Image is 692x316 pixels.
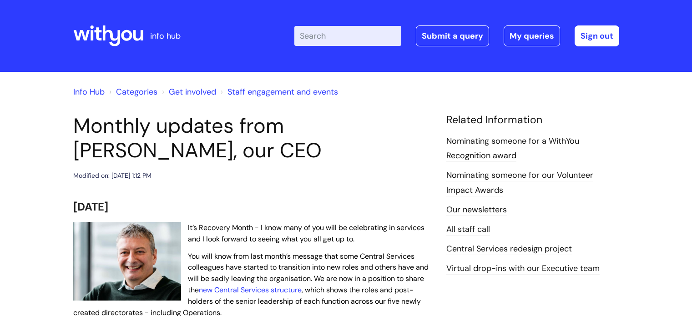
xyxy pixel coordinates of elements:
h1: Monthly updates from [PERSON_NAME], our CEO [73,114,433,163]
li: Get involved [160,85,216,99]
a: Central Services redesign project [446,243,572,255]
div: Modified on: [DATE] 1:12 PM [73,170,152,181]
a: Submit a query [416,25,489,46]
span: It’s Recovery Month - I know many of you will be celebrating in services and I look forward to se... [188,223,424,244]
div: | - [294,25,619,46]
img: WithYou Chief Executive Simon Phillips pictured looking at the camera and smiling [73,222,181,301]
span: [DATE] [73,200,108,214]
a: Get involved [169,86,216,97]
li: Solution home [107,85,157,99]
a: Nominating someone for a WithYou Recognition award [446,135,579,162]
a: My queries [504,25,560,46]
li: Staff engagement and events [218,85,338,99]
a: Staff engagement and events [227,86,338,97]
a: Our newsletters [446,204,507,216]
a: All staff call [446,224,490,236]
a: Categories [116,86,157,97]
a: Sign out [575,25,619,46]
p: info hub [150,29,181,43]
a: new Central Services structure [199,285,302,295]
a: Nominating someone for our Volunteer Impact Awards [446,170,593,196]
a: Info Hub [73,86,105,97]
h4: Related Information [446,114,619,126]
a: Virtual drop-ins with our Executive team [446,263,600,275]
input: Search [294,26,401,46]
